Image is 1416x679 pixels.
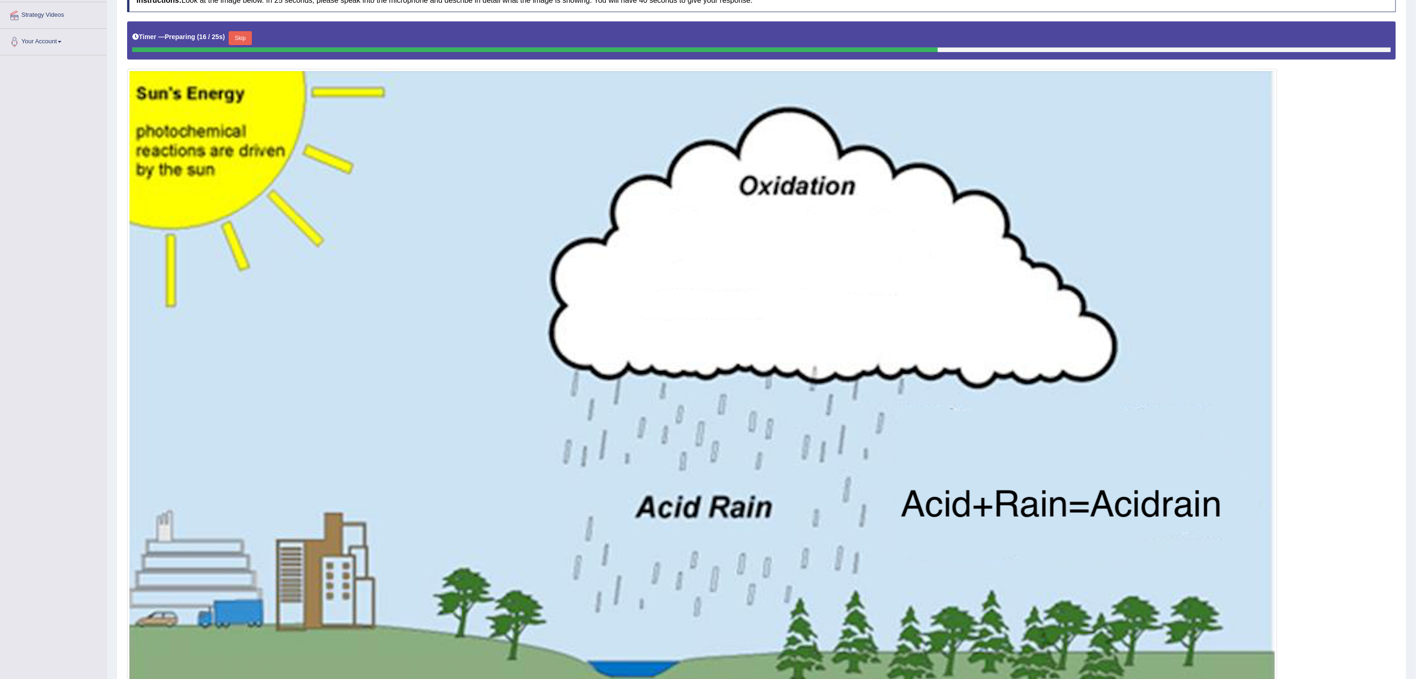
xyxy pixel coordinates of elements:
[223,33,225,40] b: )
[197,33,199,40] b: (
[0,29,107,52] a: Your Account
[132,34,225,40] h5: Timer —
[229,31,252,45] button: Skip
[199,33,223,40] b: 16 / 25s
[165,33,195,40] b: Preparing
[0,2,107,26] a: Strategy Videos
